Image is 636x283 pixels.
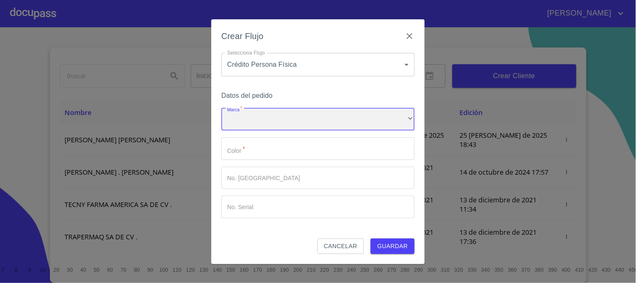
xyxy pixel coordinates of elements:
[221,53,415,76] div: Crédito Persona Física
[324,241,357,252] span: Cancelar
[221,108,415,131] div: ​
[377,241,408,252] span: Guardar
[371,238,415,254] button: Guardar
[221,90,415,102] h6: Datos del pedido
[317,238,364,254] button: Cancelar
[221,29,264,43] h6: Crear Flujo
